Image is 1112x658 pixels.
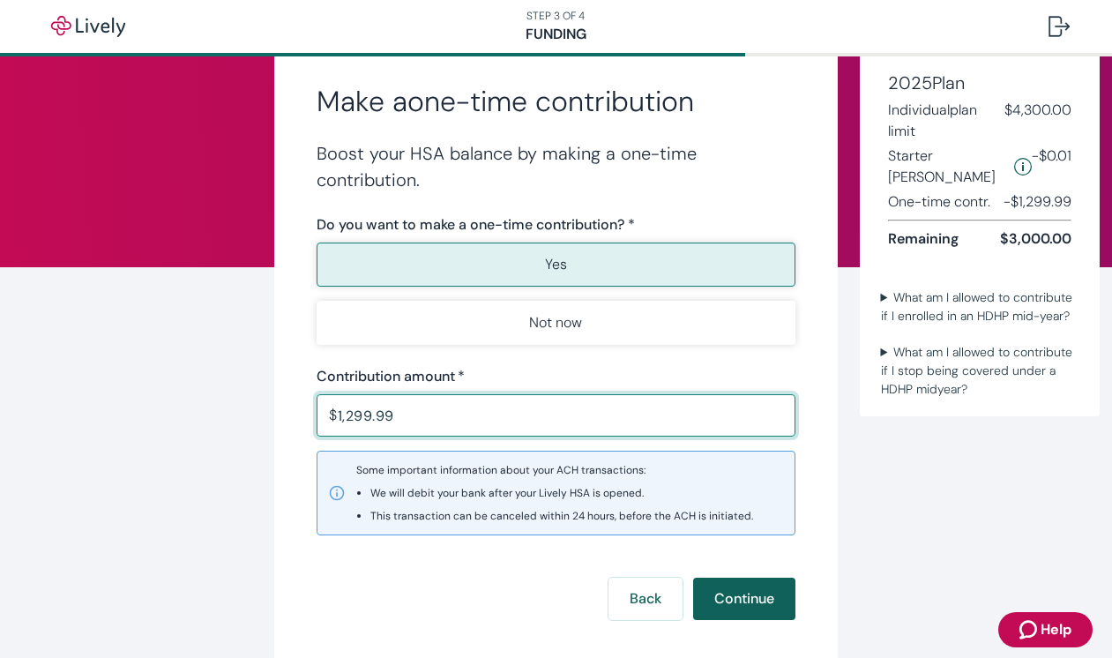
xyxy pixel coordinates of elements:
[317,243,796,287] button: Yes
[356,462,753,524] span: Some important information about your ACH transactions:
[888,70,1071,96] h4: 2025 Plan
[529,312,582,333] p: Not now
[888,228,959,250] span: Remaining
[1019,619,1041,640] svg: Zendesk support icon
[317,214,635,236] label: Do you want to make a one-time contribution? *
[39,16,138,37] img: Lively
[1032,146,1071,188] span: -$0.01
[1014,146,1032,188] button: Lively will contribute $0.01 to establish your account
[370,508,753,524] li: This transaction can be canceled within 24 hours, before the ACH is initiated.
[608,578,683,620] button: Back
[317,140,796,193] h4: Boost your HSA balance by making a one-time contribution.
[329,405,337,426] p: $
[888,191,990,213] span: One-time contr.
[1041,619,1071,640] span: Help
[998,612,1093,647] button: Zendesk support iconHelp
[317,301,796,345] button: Not now
[874,340,1086,402] summary: What am I allowed to contribute if I stop being covered under a HDHP midyear?
[693,578,795,620] button: Continue
[317,366,465,387] label: Contribution amount
[1014,158,1032,176] svg: Starter penny details
[1034,5,1084,48] button: Log out
[888,146,1007,188] span: Starter [PERSON_NAME]
[1000,228,1071,250] span: $3,000.00
[545,254,567,275] p: Yes
[1004,191,1071,213] span: - $1,299.99
[370,485,753,501] li: We will debit your bank after your Lively HSA is opened.
[317,84,796,119] h2: Make a one-time contribution
[874,285,1086,329] summary: What am I allowed to contribute if I enrolled in an HDHP mid-year?
[338,398,796,433] input: $0.00
[888,100,1004,142] span: Individual plan limit
[1004,100,1071,142] span: $4,300.00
